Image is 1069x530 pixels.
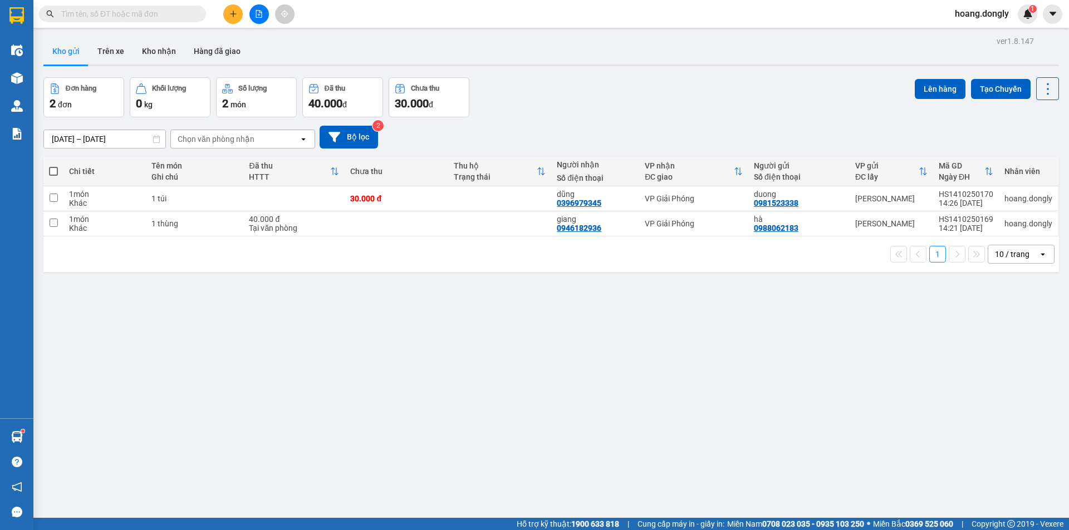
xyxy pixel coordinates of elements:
[9,7,24,24] img: logo-vxr
[855,161,919,170] div: VP gửi
[1004,219,1052,228] div: hoang.dongly
[255,10,263,18] span: file-add
[151,194,238,203] div: 1 túi
[1031,5,1034,13] span: 1
[850,157,933,186] th: Toggle SortBy
[229,10,237,18] span: plus
[372,120,384,131] sup: 2
[557,174,634,182] div: Số điện thoại
[754,190,844,199] div: duong
[1048,9,1058,19] span: caret-down
[151,219,238,228] div: 1 thùng
[557,199,601,207] div: 0396979345
[1004,194,1052,203] div: hoang.dongly
[939,161,984,170] div: Mã GD
[69,167,140,176] div: Chi tiết
[231,100,246,109] span: món
[754,172,844,181] div: Số điện thoại
[249,161,330,170] div: Đã thu
[638,518,724,530] span: Cung cấp máy in - giấy in:
[69,224,140,232] div: Khác
[178,133,254,145] div: Chọn văn phòng nhận
[939,172,984,181] div: Ngày ĐH
[249,215,339,224] div: 40.000 đ
[762,519,864,528] strong: 0708 023 035 - 0935 103 250
[411,85,439,92] div: Chưa thu
[873,518,953,530] span: Miền Bắc
[223,4,243,24] button: plus
[21,429,24,433] sup: 1
[43,77,124,117] button: Đơn hàng2đơn
[962,518,963,530] span: |
[302,77,383,117] button: Đã thu40.000đ
[136,97,142,110] span: 0
[152,85,186,92] div: Khối lượng
[50,97,56,110] span: 2
[867,522,870,526] span: ⚪️
[61,8,193,20] input: Tìm tên, số ĐT hoặc mã đơn
[11,44,23,56] img: warehouse-icon
[645,161,734,170] div: VP nhận
[645,194,743,203] div: VP Giải Phóng
[1004,167,1052,176] div: Nhân viên
[929,246,946,262] button: 1
[249,4,269,24] button: file-add
[389,77,469,117] button: Chưa thu30.000đ
[915,79,965,99] button: Lên hàng
[754,199,798,207] div: 0981523338
[11,128,23,140] img: solution-icon
[995,249,1029,260] div: 10 / trang
[151,172,238,181] div: Ghi chú
[939,215,993,224] div: HS1410250169
[395,97,429,110] span: 30.000
[645,172,734,181] div: ĐC giao
[320,126,378,148] button: Bộ lọc
[939,190,993,199] div: HS1410250170
[1038,250,1047,259] svg: open
[855,172,919,181] div: ĐC lấy
[557,190,634,199] div: dũng
[89,38,133,65] button: Trên xe
[325,85,345,92] div: Đã thu
[517,518,619,530] span: Hỗ trợ kỹ thuật:
[1029,5,1037,13] sup: 1
[69,215,140,224] div: 1 món
[11,431,23,443] img: warehouse-icon
[627,518,629,530] span: |
[44,130,165,148] input: Select a date range.
[249,224,339,232] div: Tại văn phòng
[299,135,308,143] svg: open
[222,97,228,110] span: 2
[645,219,743,228] div: VP Giải Phóng
[946,7,1018,21] span: hoang.dongly
[12,482,22,492] span: notification
[997,35,1034,47] div: ver 1.8.147
[454,172,537,181] div: Trạng thái
[69,190,140,199] div: 1 món
[855,219,928,228] div: [PERSON_NAME]
[243,157,345,186] th: Toggle SortBy
[249,172,330,181] div: HTTT
[727,518,864,530] span: Miền Nam
[350,194,442,203] div: 30.000 đ
[939,224,993,232] div: 14:21 [DATE]
[1043,4,1062,24] button: caret-down
[11,72,23,84] img: warehouse-icon
[66,85,96,92] div: Đơn hàng
[216,77,297,117] button: Số lượng2món
[557,160,634,169] div: Người nhận
[1007,520,1015,528] span: copyright
[571,519,619,528] strong: 1900 633 818
[11,100,23,112] img: warehouse-icon
[58,100,72,109] span: đơn
[754,215,844,224] div: hà
[69,199,140,207] div: Khác
[557,224,601,232] div: 0946182936
[308,97,342,110] span: 40.000
[754,224,798,232] div: 0988062183
[130,77,210,117] button: Khối lượng0kg
[454,161,537,170] div: Thu hộ
[1023,9,1033,19] img: icon-new-feature
[939,199,993,207] div: 14:26 [DATE]
[754,161,844,170] div: Người gửi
